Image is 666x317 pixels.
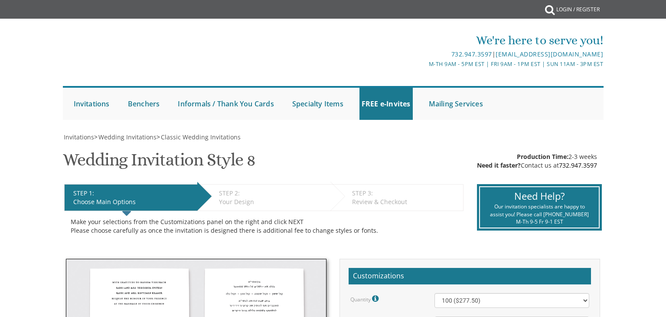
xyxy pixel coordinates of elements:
[352,198,459,206] div: Review & Checkout
[243,49,603,59] div: |
[73,198,193,206] div: Choose Main Options
[290,88,346,120] a: Specialty Items
[64,133,94,141] span: Invitations
[486,189,592,203] div: Need Help?
[517,152,568,161] span: Production Time:
[352,189,459,198] div: STEP 3:
[427,88,485,120] a: Mailing Services
[349,268,591,284] h2: Customizations
[486,203,592,225] div: Our invitation specialists are happy to assist you! Please call [PHONE_NUMBER] M-Th 9-5 Fr 9-1 EST
[477,152,597,170] div: 2-3 weeks Contact us at
[72,88,112,120] a: Invitations
[496,50,603,58] a: [EMAIL_ADDRESS][DOMAIN_NAME]
[160,133,241,141] a: Classic Wedding Invitations
[451,50,492,58] a: 732.947.3597
[359,88,413,120] a: FREE e-Invites
[477,161,521,169] span: Need it faster?
[219,189,326,198] div: STEP 2:
[63,150,255,176] h1: Wedding Invitation Style 8
[94,133,157,141] span: >
[219,198,326,206] div: Your Design
[559,161,597,169] a: 732.947.3597
[63,133,94,141] a: Invitations
[350,293,381,304] label: Quantity
[161,133,241,141] span: Classic Wedding Invitations
[126,88,162,120] a: Benchers
[98,133,157,141] a: Wedding Invitations
[71,218,457,235] div: Make your selections from the Customizations panel on the right and click NEXT Please choose care...
[243,32,603,49] div: We're here to serve you!
[157,133,241,141] span: >
[243,59,603,69] div: M-Th 9am - 5pm EST | Fri 9am - 1pm EST | Sun 11am - 3pm EST
[176,88,276,120] a: Informals / Thank You Cards
[73,189,193,198] div: STEP 1:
